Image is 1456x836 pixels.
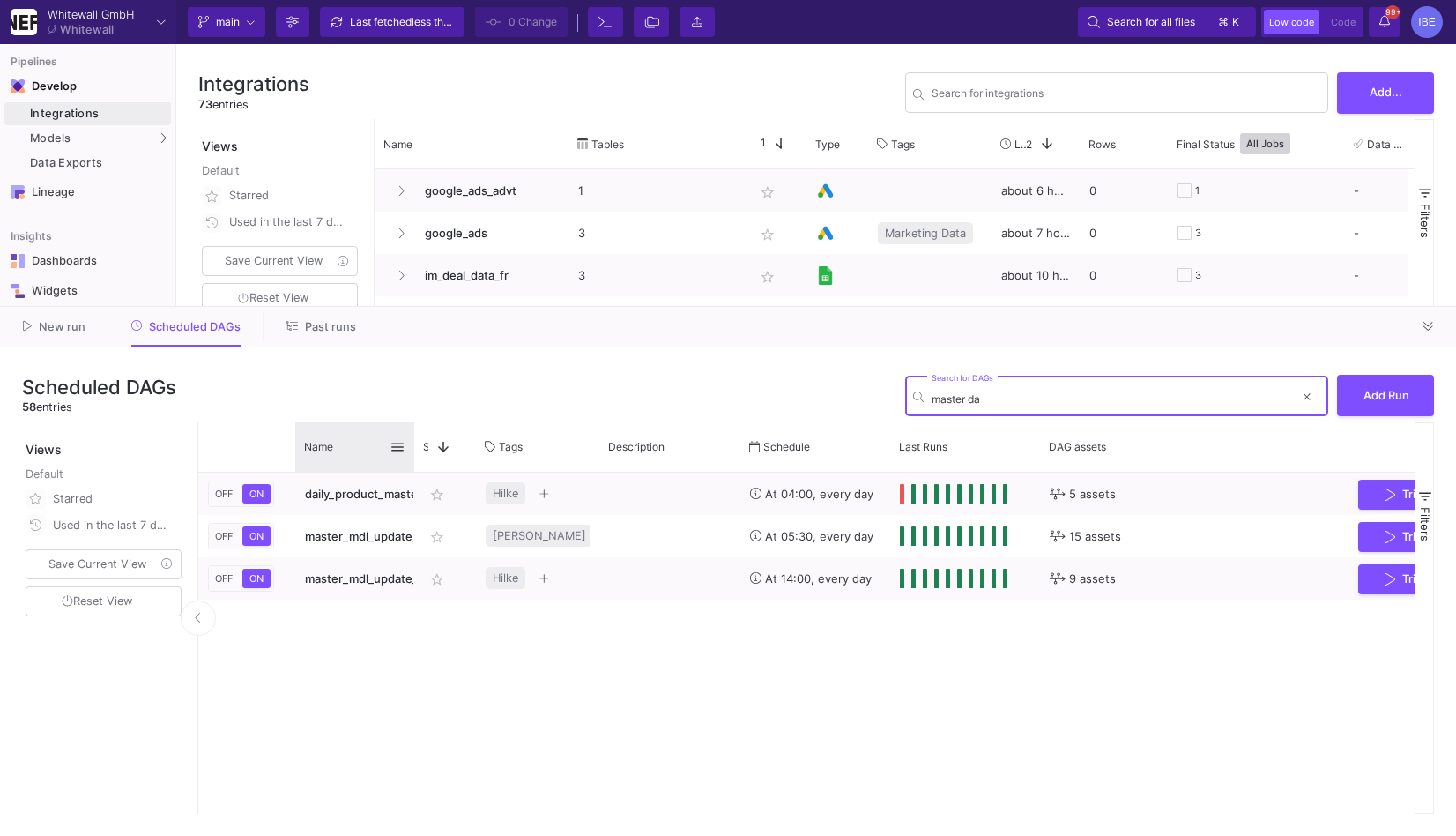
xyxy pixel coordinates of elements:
[246,572,267,585] span: ON
[212,484,236,504] button: OFF
[815,138,840,151] span: Type
[304,440,333,453] span: Name
[32,185,146,199] div: Lineage
[1232,11,1239,33] span: k
[608,440,665,453] span: Description
[32,284,146,298] div: Widgets
[816,224,835,243] img: Google Ads
[350,9,456,35] div: Last fetched
[22,399,176,415] div: entries
[4,152,171,175] a: Data Exports
[212,530,236,542] span: OFF
[188,7,265,37] button: main
[1418,204,1432,238] span: Filters
[885,213,966,254] span: Marketing Data
[202,246,358,276] button: Save Current View
[305,571,463,586] span: master_mdl_update_mid-day
[229,183,347,209] div: Starred
[238,291,308,304] span: Reset View
[1049,440,1106,453] span: DAG assets
[4,247,171,275] a: Navigation iconDashboards
[493,473,518,514] span: Hilke
[22,486,185,512] button: Starred
[1385,5,1400,19] span: 99+
[1354,255,1423,295] div: -
[412,15,522,28] span: less than a minute ago
[750,474,880,515] div: At 04:00, every day
[1264,10,1319,34] button: Low code
[242,569,271,588] button: ON
[225,254,323,267] span: Save Current View
[1026,138,1032,151] span: 2
[754,136,766,152] span: 1
[198,96,309,113] div: entries
[1411,6,1443,38] div: IBE
[242,484,271,504] button: ON
[212,569,236,588] button: OFF
[1240,133,1290,154] button: All Jobs
[932,89,1320,102] input: Search for name, tables, ...
[212,572,236,585] span: OFF
[202,162,361,183] div: Default
[30,156,167,170] div: Data Exports
[198,119,365,155] div: Views
[578,213,735,254] p: 3
[242,526,271,546] button: ON
[246,530,267,542] span: ON
[4,102,171,125] a: Integrations
[383,138,412,151] span: Name
[305,529,442,543] span: master_mdl_update_daily
[427,484,448,505] mat-icon: star_border
[1363,389,1409,402] span: Add Run
[1337,375,1434,416] button: Add Run
[899,440,947,453] span: Last Runs
[992,254,1080,296] div: about 10 hours ago
[493,557,518,599] span: Hilke
[750,516,880,557] div: At 05:30, every day
[2,313,107,340] button: New run
[414,213,559,254] span: google_ads
[816,266,835,285] img: [Legacy] Google Sheets
[265,313,377,340] button: Past runs
[4,72,171,101] mat-expansion-panel-header: Navigation iconDevelop
[1337,72,1434,114] button: Add...
[414,255,559,296] span: im_deal_data_fr
[198,183,361,209] button: Starred
[32,254,146,268] div: Dashboards
[62,594,132,608] span: Reset View
[212,488,236,500] span: OFF
[246,488,267,500] span: ON
[1080,254,1168,296] div: 0
[1369,7,1400,37] button: 99+
[1088,138,1116,151] span: Rows
[110,313,263,340] button: Scheduled DAGs
[1406,6,1443,38] button: IBE
[992,169,1080,212] div: about 6 hours ago
[1354,170,1423,211] div: -
[11,254,25,268] img: Navigation icon
[149,320,241,333] span: Scheduled DAGs
[1370,86,1402,99] span: Add...
[1269,16,1314,28] span: Low code
[1069,558,1116,600] span: 9 assets
[992,212,1080,254] div: about 7 hours ago
[499,440,523,453] span: Tags
[4,178,171,206] a: Navigation iconLineage
[320,7,464,37] button: Last fetchedless than a minute ago
[992,296,1080,339] div: -
[1195,213,1201,254] div: 3
[22,512,185,539] button: Used in the last 7 days
[578,255,735,296] p: 3
[11,284,25,298] img: Navigation icon
[32,79,58,93] div: Develop
[22,376,176,399] h3: Scheduled DAGs
[60,24,114,35] div: Whitewall
[763,440,810,453] span: Schedule
[1080,169,1168,212] div: 0
[591,138,624,151] span: Tables
[22,422,189,459] div: Views
[22,400,36,414] span: 58
[198,209,361,235] button: Used in the last 7 days
[11,79,25,93] img: Navigation icon
[53,486,171,512] div: Starred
